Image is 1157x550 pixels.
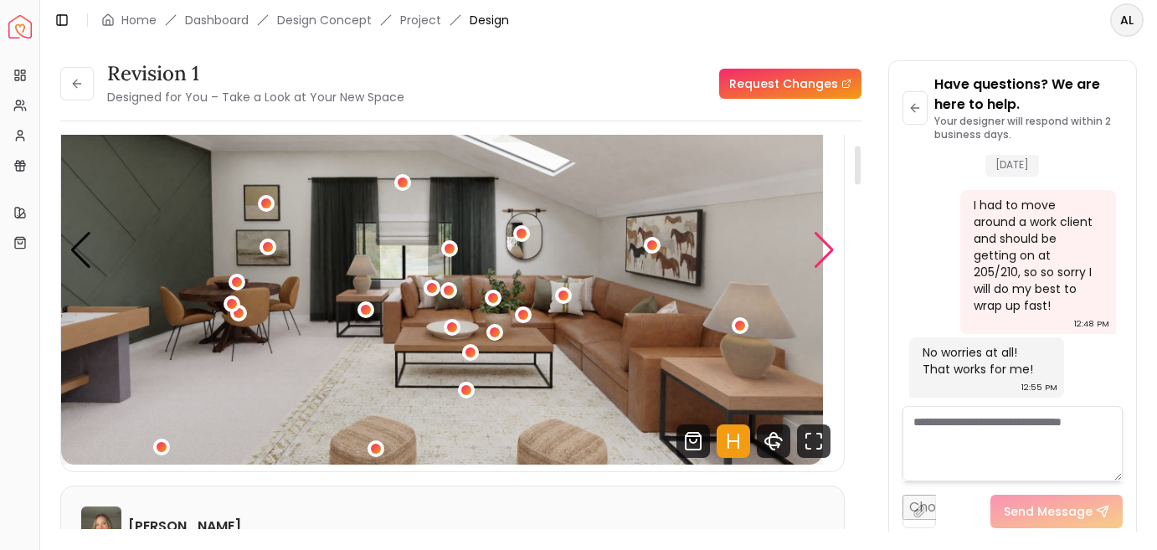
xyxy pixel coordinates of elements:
p: Have questions? We are here to help. [934,75,1124,115]
nav: breadcrumb [101,12,509,28]
span: AL [1112,5,1142,35]
div: I had to move around a work client and should be getting on at 205/210, so so sorry I will do my ... [974,197,1099,314]
svg: 360 View [757,424,790,458]
li: Design Concept [277,12,372,28]
svg: Hotspots Toggle [717,424,750,458]
span: Design [470,12,509,28]
a: Spacejoy [8,15,32,39]
div: Carousel [61,36,844,465]
h6: [PERSON_NAME] [128,517,241,537]
div: Next slide [813,232,836,269]
h3: Revision 1 [107,60,404,87]
svg: Shop Products from this design [676,424,710,458]
small: Designed for You – Take a Look at Your New Space [107,89,404,105]
span: [DATE] [985,152,1039,177]
p: Your designer will respond within 2 business days. [934,115,1124,141]
div: 12:55 PM [1021,379,1057,396]
button: AL [1110,3,1144,37]
div: 1 / 4 [61,36,823,465]
img: Design Render 1 [61,36,823,465]
div: No worries at all! That works for me! [923,344,1048,378]
a: Dashboard [185,12,249,28]
a: Request Changes [719,69,861,99]
svg: Fullscreen [797,424,830,458]
a: Home [121,12,157,28]
img: Spacejoy Logo [8,15,32,39]
div: Previous slide [69,232,92,269]
a: Project [400,12,441,28]
div: 12:48 PM [1074,316,1109,332]
img: Sarah Nelson [81,506,121,547]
